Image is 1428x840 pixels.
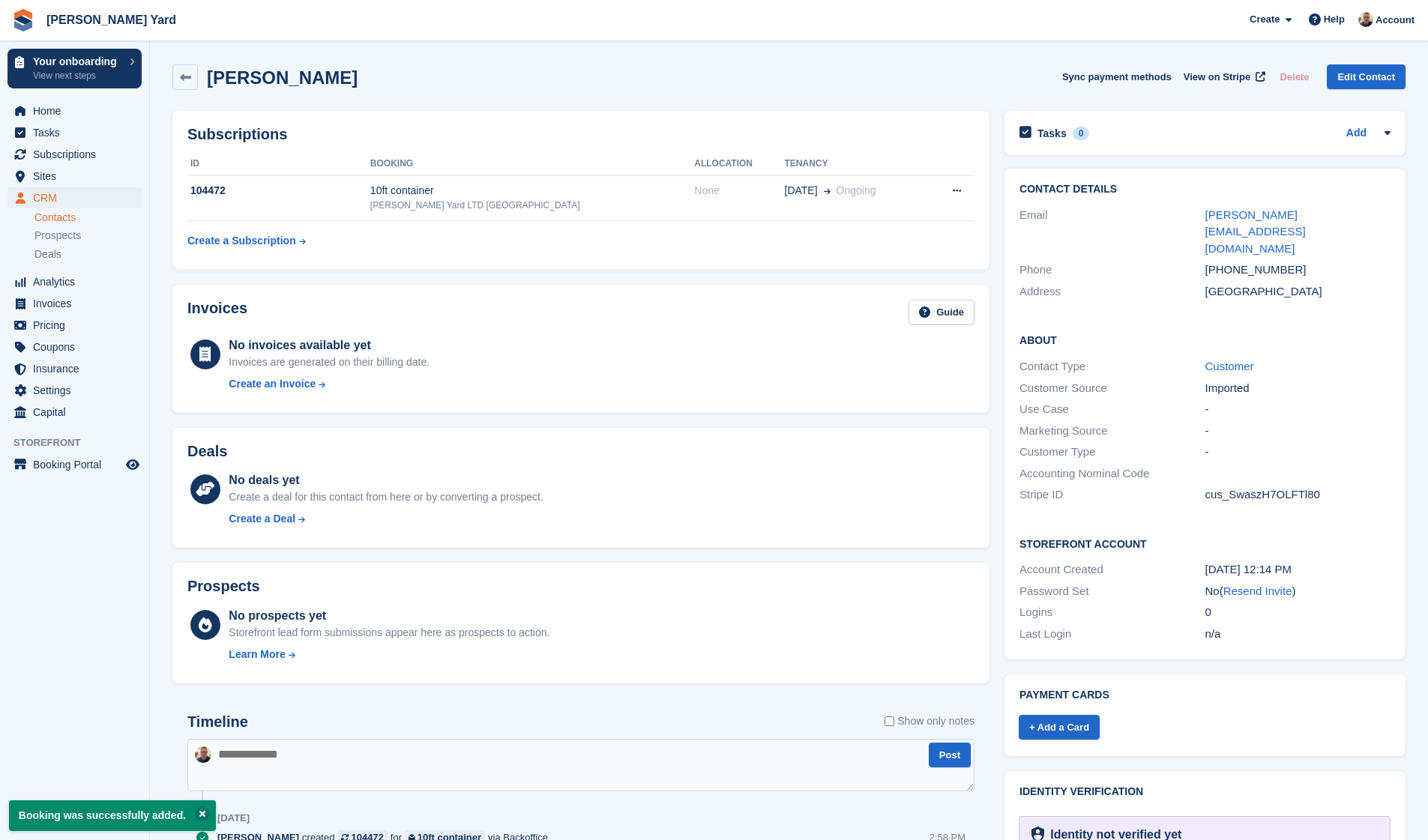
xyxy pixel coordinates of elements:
span: Insurance [33,358,123,379]
a: Customer [1205,360,1254,372]
div: Learn More [229,647,285,662]
a: Prospects [34,228,142,244]
h2: About [1019,332,1391,347]
span: Analytics [33,271,123,292]
h2: Invoices [187,300,247,324]
h2: Deals [187,443,227,460]
a: menu [7,122,142,143]
div: - [1205,401,1391,418]
div: - [1205,423,1391,440]
a: menu [7,144,142,165]
a: View on Stripe [1178,64,1268,89]
span: Help [1324,12,1345,27]
div: Invoices are generated on their billing date. [229,354,430,370]
div: 10ft container [370,183,694,199]
span: CRM [33,187,123,208]
div: cus_SwaszH7OLFTl80 [1205,486,1391,504]
h2: Contact Details [1019,184,1391,196]
h2: Payment cards [1019,689,1391,701]
button: Post [929,743,971,767]
div: No deals yet [229,471,543,489]
th: Allocation [694,152,784,176]
h2: Identity verification [1019,786,1391,798]
div: Imported [1205,380,1391,397]
span: Tasks [33,122,123,143]
div: No prospects yet [229,607,549,625]
a: Deals [34,247,142,262]
span: Account [1376,13,1415,28]
div: [PHONE_NUMBER] [1205,262,1391,279]
a: menu [7,100,142,121]
div: Marketing Source [1019,423,1205,440]
input: Show only notes [885,713,894,729]
div: Create a Subscription [187,233,296,249]
th: Booking [370,152,694,176]
div: Create a Deal [229,511,295,527]
a: Edit Contact [1327,64,1406,89]
a: Resend Invite [1223,584,1292,597]
a: menu [7,271,142,292]
span: Home [33,100,123,121]
a: menu [7,380,142,401]
p: Your onboarding [33,56,122,67]
a: + Add a Card [1019,715,1100,740]
div: Accounting Nominal Code [1019,465,1205,483]
h2: Storefront Account [1019,536,1391,551]
div: Create a deal for this contact from here or by converting a prospect. [229,489,543,505]
img: Si Allen [195,746,211,763]
div: Contact Type [1019,358,1205,375]
a: menu [7,166,142,187]
p: Booking was successfully added. [9,800,216,831]
a: menu [7,358,142,379]
div: - [1205,444,1391,461]
a: [PERSON_NAME][EMAIL_ADDRESS][DOMAIN_NAME] [1205,208,1306,255]
span: Booking Portal [33,454,123,475]
button: Sync payment methods [1062,64,1172,89]
div: Customer Type [1019,444,1205,461]
h2: [PERSON_NAME] [207,67,358,88]
h2: Tasks [1037,127,1067,140]
div: Address [1019,283,1205,300]
div: Email [1019,207,1205,258]
a: Create an Invoice [229,376,430,392]
a: menu [7,454,142,475]
div: Account Created [1019,561,1205,578]
span: Settings [33,380,123,401]
span: Pricing [33,315,123,336]
a: Create a Subscription [187,227,306,255]
th: Tenancy [785,152,927,176]
button: Delete [1274,64,1315,89]
a: Guide [909,300,974,324]
div: Storefront lead form submissions appear here as prospects to action. [229,625,549,641]
a: menu [7,315,142,336]
div: 0 [1073,127,1090,140]
span: Capital [33,402,123,423]
div: Create an Invoice [229,376,316,392]
a: menu [7,293,142,314]
span: Prospects [34,229,81,243]
div: 104472 [187,183,370,199]
span: Storefront [13,435,149,450]
label: Show only notes [885,713,974,729]
span: ( ) [1220,584,1296,597]
div: [DATE] 12:14 PM [1205,561,1391,578]
span: Invoices [33,293,123,314]
span: Sites [33,166,123,187]
a: menu [7,336,142,357]
span: View on Stripe [1184,70,1250,85]
h2: Subscriptions [187,126,974,143]
div: [GEOGRAPHIC_DATA] [1205,283,1391,300]
a: Preview store [124,456,142,474]
div: Customer Source [1019,380,1205,397]
div: Last Login [1019,626,1205,643]
a: Add [1346,125,1367,142]
span: Deals [34,247,61,262]
h2: Timeline [187,713,248,731]
span: Create [1250,12,1280,27]
a: Contacts [34,211,142,225]
th: ID [187,152,370,176]
div: n/a [1205,626,1391,643]
div: Phone [1019,262,1205,279]
p: View next steps [33,69,122,82]
a: Your onboarding View next steps [7,49,142,88]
